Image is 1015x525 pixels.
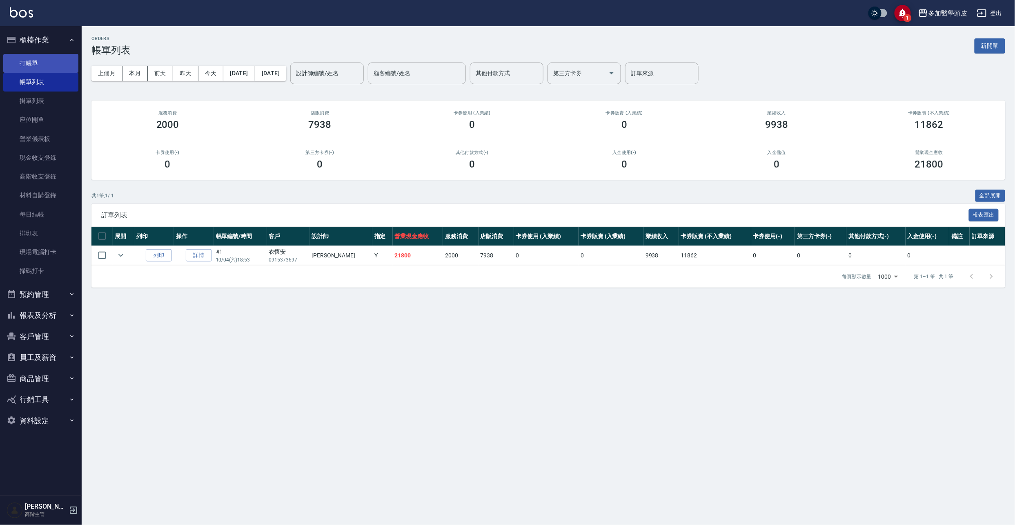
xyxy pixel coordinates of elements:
[173,66,198,81] button: 昨天
[679,246,751,265] td: 11862
[393,246,443,265] td: 21800
[975,190,1006,202] button: 全部展開
[443,246,479,265] td: 2000
[267,227,310,246] th: 客戶
[113,227,134,246] th: 展開
[914,273,954,280] p: 第 1–1 筆 共 1 筆
[470,159,475,170] h3: 0
[795,246,846,265] td: 0
[406,110,539,116] h2: 卡券使用 (入業績)
[3,130,78,148] a: 營業儀表板
[3,54,78,73] a: 打帳單
[479,227,514,246] th: 店販消費
[214,227,267,246] th: 帳單編號/時間
[3,92,78,110] a: 掛單列表
[101,211,969,219] span: 訂單列表
[3,261,78,280] a: 掃碼打卡
[3,326,78,347] button: 客戶管理
[751,227,795,246] th: 卡券使用(-)
[975,42,1005,49] a: 新開單
[842,273,872,280] p: 每頁顯示數量
[3,389,78,410] button: 行銷工具
[372,227,393,246] th: 指定
[974,6,1005,21] button: 登出
[317,159,323,170] h3: 0
[514,246,579,265] td: 0
[101,110,234,116] h3: 服務消費
[3,29,78,51] button: 櫃檯作業
[216,256,265,264] p: 10/04 (六) 18:53
[915,159,944,170] h3: 21800
[710,150,843,155] h2: 入金儲值
[3,224,78,243] a: 排班表
[3,368,78,389] button: 商品管理
[393,227,443,246] th: 營業現金應收
[928,8,967,18] div: 多加醫學頭皮
[949,227,970,246] th: 備註
[3,73,78,92] a: 帳單列表
[309,227,372,246] th: 設計師
[156,119,179,130] h3: 2000
[622,159,628,170] h3: 0
[115,249,127,261] button: expand row
[3,186,78,205] a: 材料自購登錄
[255,66,286,81] button: [DATE]
[198,66,224,81] button: 今天
[904,14,912,22] span: 1
[122,66,148,81] button: 本月
[165,159,171,170] h3: 0
[91,192,114,199] p: 共 1 筆, 1 / 1
[443,227,479,246] th: 服務消費
[875,266,901,288] div: 1000
[223,66,255,81] button: [DATE]
[643,246,679,265] td: 9938
[269,256,308,264] p: 0915373697
[906,246,950,265] td: 0
[3,167,78,186] a: 高階收支登錄
[3,347,78,368] button: 員工及薪資
[846,227,905,246] th: 其他付款方式(-)
[91,66,122,81] button: 上個月
[470,119,475,130] h3: 0
[3,410,78,431] button: 資料設定
[134,227,174,246] th: 列印
[3,110,78,129] a: 座位開單
[25,511,67,518] p: 高階主管
[579,227,643,246] th: 卡券販賣 (入業績)
[895,5,911,21] button: save
[558,150,691,155] h2: 入金使用(-)
[3,148,78,167] a: 現金收支登錄
[975,38,1005,54] button: 新開單
[309,119,332,130] h3: 7938
[579,246,643,265] td: 0
[679,227,751,246] th: 卡券販賣 (不入業績)
[846,246,905,265] td: 0
[3,243,78,261] a: 現場電腦打卡
[148,66,173,81] button: 前天
[3,284,78,305] button: 預約管理
[406,150,539,155] h2: 其他付款方式(-)
[622,119,628,130] h3: 0
[254,110,386,116] h2: 店販消費
[751,246,795,265] td: 0
[906,227,950,246] th: 入金使用(-)
[774,159,780,170] h3: 0
[970,227,1005,246] th: 訂單來源
[3,205,78,224] a: 每日結帳
[101,150,234,155] h2: 卡券使用(-)
[863,110,995,116] h2: 卡券販賣 (不入業績)
[174,227,214,246] th: 操作
[7,502,23,518] img: Person
[254,150,386,155] h2: 第三方卡券(-)
[915,119,944,130] h3: 11862
[766,119,788,130] h3: 9938
[558,110,691,116] h2: 卡券販賣 (入業績)
[795,227,846,246] th: 第三方卡券(-)
[186,249,212,262] a: 詳情
[91,45,131,56] h3: 帳單列表
[969,211,999,219] a: 報表匯出
[3,305,78,326] button: 報表及分析
[372,246,393,265] td: Y
[479,246,514,265] td: 7938
[309,246,372,265] td: [PERSON_NAME]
